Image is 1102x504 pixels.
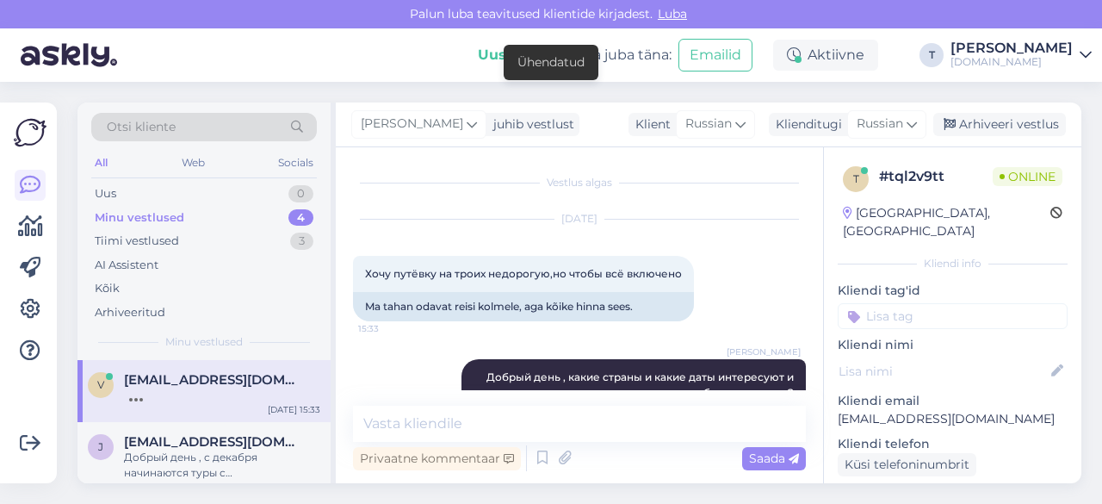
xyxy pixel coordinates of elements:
[628,115,671,134] div: Klient
[838,303,1068,329] input: Lisa tag
[749,451,799,466] span: Saada
[95,280,120,297] div: Kõik
[517,53,585,72] div: Ühendatud
[685,115,732,134] span: Russian
[268,403,320,416] div: [DATE] 15:33
[838,453,976,476] div: Küsi telefoninumbrit
[268,481,320,494] div: [DATE] 12:56
[353,211,806,227] div: [DATE]
[358,322,423,335] span: 15:33
[365,267,682,280] span: Хочу путёвку на троих недорогую,но чтобы всё включено
[838,256,1068,271] div: Kliendi info
[91,152,111,174] div: All
[95,304,165,321] div: Arhiveeritud
[95,257,158,274] div: AI Assistent
[993,167,1062,186] span: Online
[95,185,116,202] div: Uus
[288,185,313,202] div: 0
[288,209,313,227] div: 4
[124,450,320,481] div: Добрый день , с декабря начинаются туры с [GEOGRAPHIC_DATA]
[486,115,574,134] div: juhib vestlust
[853,172,859,185] span: t
[353,292,694,321] div: Ma tahan odavat reisi kolmele, aga kõike hinna sees.
[769,115,842,134] div: Klienditugi
[773,40,878,71] div: Aktiivne
[950,55,1073,69] div: [DOMAIN_NAME]
[97,378,104,391] span: V
[124,434,303,450] span: jaanus@mail.ru
[353,447,521,470] div: Privaatne kommentaar
[178,152,208,174] div: Web
[950,41,1073,55] div: [PERSON_NAME]
[838,336,1068,354] p: Kliendi nimi
[353,175,806,190] div: Vestlus algas
[361,115,463,134] span: [PERSON_NAME]
[933,113,1066,136] div: Arhiveeri vestlus
[879,166,993,187] div: # tql2v9tt
[950,41,1092,69] a: [PERSON_NAME][DOMAIN_NAME]
[95,209,184,227] div: Minu vestlused
[275,152,317,174] div: Socials
[727,345,801,358] span: [PERSON_NAME]
[838,435,1068,453] p: Kliendi telefon
[165,334,243,350] span: Minu vestlused
[124,372,303,388] span: Viktoriiaparn@gmail.com
[678,39,752,72] button: Emailid
[653,6,692,22] span: Luba
[838,392,1068,410] p: Kliendi email
[839,362,1048,381] input: Lisa nimi
[843,204,1050,240] div: [GEOGRAPHIC_DATA], [GEOGRAPHIC_DATA]
[478,47,511,63] b: Uus!
[107,118,176,136] span: Otsi kliente
[838,282,1068,300] p: Kliendi tag'id
[478,45,672,65] div: Proovi tasuta juba täna:
[857,115,903,134] span: Russian
[98,440,103,453] span: j
[838,410,1068,428] p: [EMAIL_ADDRESS][DOMAIN_NAME]
[290,233,313,250] div: 3
[14,116,46,149] img: Askly Logo
[95,233,179,250] div: Tiimi vestlused
[919,43,944,67] div: T
[486,370,796,399] span: Добрый день , какие страны и какие даты интересуют и примерно бюджет от и до?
